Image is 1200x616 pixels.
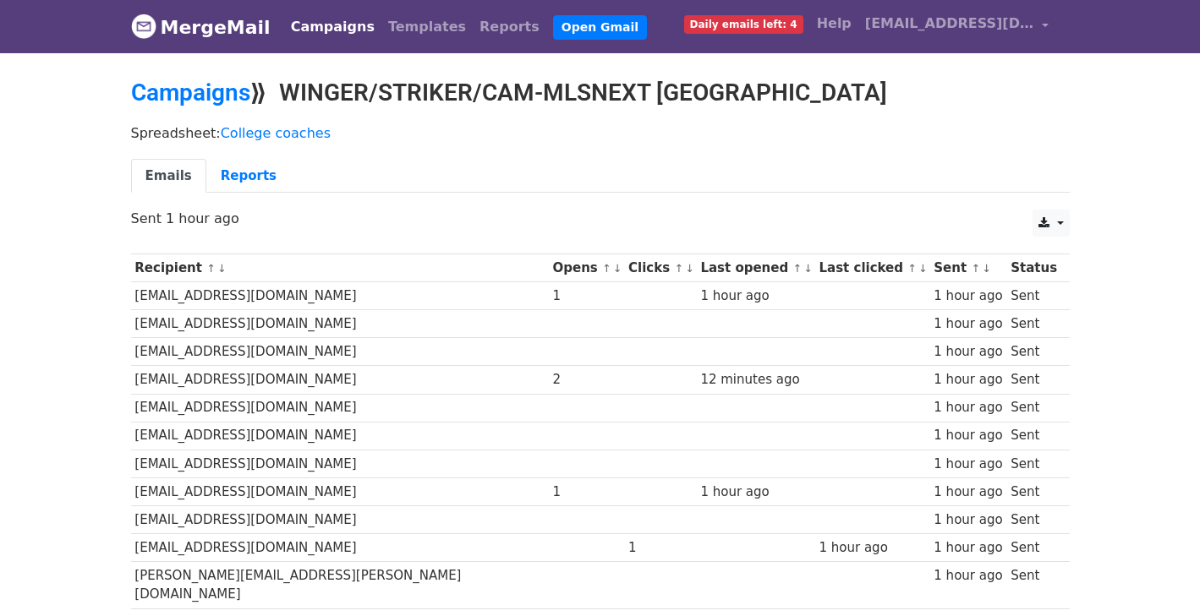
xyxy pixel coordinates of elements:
[907,262,917,275] a: ↑
[1006,394,1060,422] td: Sent
[684,15,803,34] span: Daily emails left: 4
[810,7,858,41] a: Help
[131,366,549,394] td: [EMAIL_ADDRESS][DOMAIN_NAME]
[1006,505,1060,533] td: Sent
[131,210,1070,227] p: Sent 1 hour ago
[131,14,156,39] img: MergeMail logo
[131,562,549,609] td: [PERSON_NAME][EMAIL_ADDRESS][PERSON_NAME][DOMAIN_NAME]
[131,79,250,106] a: Campaigns
[549,254,625,282] th: Opens
[674,262,683,275] a: ↑
[697,254,815,282] th: Last opened
[217,262,227,275] a: ↓
[553,482,621,502] div: 1
[934,510,1002,530] div: 1 hour ago
[131,310,549,338] td: [EMAIL_ADDRESS][DOMAIN_NAME]
[685,262,694,275] a: ↓
[473,10,546,44] a: Reports
[934,314,1002,334] div: 1 hour ago
[700,286,810,306] div: 1 hour ago
[553,286,621,306] div: 1
[131,477,549,505] td: [EMAIL_ADDRESS][DOMAIN_NAME]
[602,262,611,275] a: ↑
[677,7,810,41] a: Daily emails left: 4
[934,398,1002,417] div: 1 hour ago
[1006,366,1060,394] td: Sent
[131,422,549,450] td: [EMAIL_ADDRESS][DOMAIN_NAME]
[930,254,1007,282] th: Sent
[131,534,549,562] td: [EMAIL_ADDRESS][DOMAIN_NAME]
[628,538,693,558] div: 1
[131,79,1070,107] h2: ⟫ WINGER/STRIKER/CAM-MLSNEXT [GEOGRAPHIC_DATA]
[803,262,813,275] a: ↓
[819,538,925,558] div: 1 hour ago
[792,262,802,275] a: ↑
[131,124,1070,142] p: Spreadsheet:
[131,254,549,282] th: Recipient
[553,15,647,40] a: Open Gmail
[1006,254,1060,282] th: Status
[934,566,1002,586] div: 1 hour ago
[934,370,1002,390] div: 1 hour ago
[553,370,621,390] div: 2
[934,342,1002,362] div: 1 hour ago
[934,538,1002,558] div: 1 hour ago
[1006,534,1060,562] td: Sent
[221,125,331,141] a: College coaches
[934,286,1002,306] div: 1 hour ago
[131,338,549,366] td: [EMAIL_ADDRESS][DOMAIN_NAME]
[1006,477,1060,505] td: Sent
[131,505,549,533] td: [EMAIL_ADDRESS][DOMAIN_NAME]
[1115,535,1200,616] iframe: Chat Widget
[1006,338,1060,366] td: Sent
[858,7,1056,46] a: [EMAIL_ADDRESS][DOMAIN_NAME]
[613,262,622,275] a: ↓
[982,262,991,275] a: ↓
[1006,562,1060,609] td: Sent
[865,14,1034,34] span: [EMAIL_ADDRESS][DOMAIN_NAME]
[700,482,810,502] div: 1 hour ago
[131,159,206,194] a: Emails
[1006,310,1060,338] td: Sent
[131,282,549,310] td: [EMAIL_ADDRESS][DOMAIN_NAME]
[815,254,930,282] th: Last clicked
[624,254,696,282] th: Clicks
[918,262,928,275] a: ↓
[131,9,271,45] a: MergeMail
[206,262,216,275] a: ↑
[206,159,291,194] a: Reports
[284,10,381,44] a: Campaigns
[971,262,980,275] a: ↑
[131,394,549,422] td: [EMAIL_ADDRESS][DOMAIN_NAME]
[1006,282,1060,310] td: Sent
[700,370,810,390] div: 12 minutes ago
[934,426,1002,445] div: 1 hour ago
[381,10,473,44] a: Templates
[1006,422,1060,450] td: Sent
[1006,450,1060,477] td: Sent
[131,450,549,477] td: [EMAIL_ADDRESS][DOMAIN_NAME]
[934,455,1002,474] div: 1 hour ago
[934,482,1002,502] div: 1 hour ago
